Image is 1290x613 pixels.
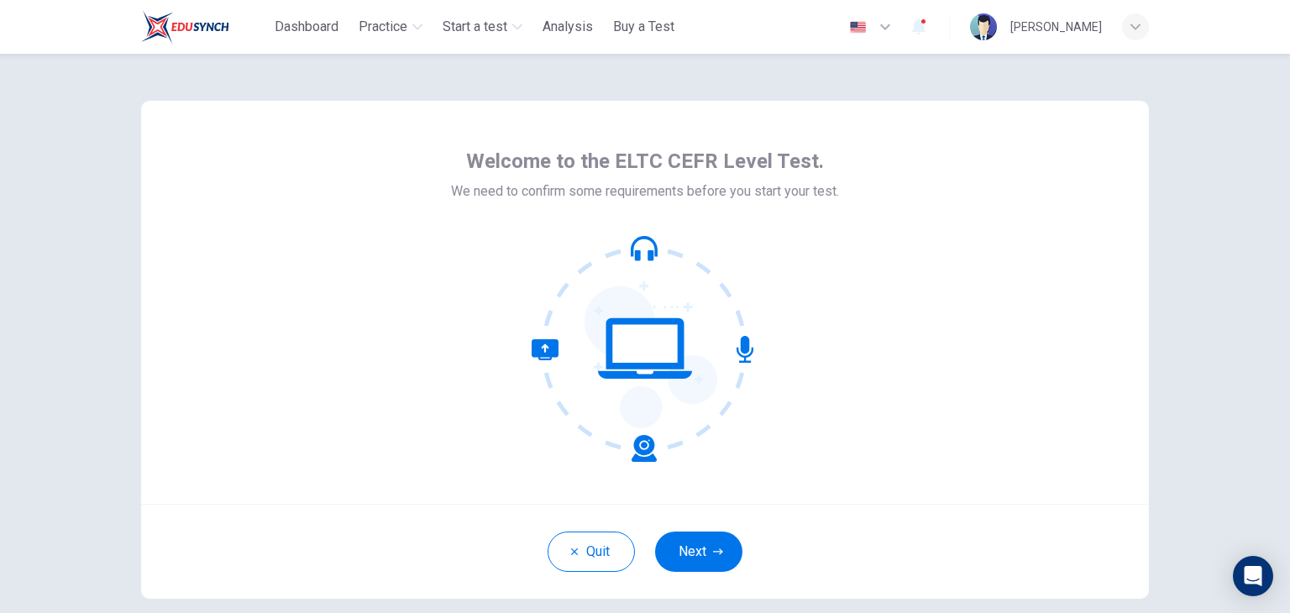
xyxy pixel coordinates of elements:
button: Quit [548,532,635,572]
div: Open Intercom Messenger [1233,556,1273,596]
span: Start a test [443,17,507,37]
button: Next [655,532,742,572]
span: Welcome to the ELTC CEFR Level Test. [466,148,824,175]
img: Profile picture [970,13,997,40]
span: We need to confirm some requirements before you start your test. [451,181,839,202]
button: Dashboard [268,12,345,42]
span: Buy a Test [613,17,674,37]
span: Practice [359,17,407,37]
button: Buy a Test [606,12,681,42]
button: Analysis [536,12,600,42]
button: Practice [352,12,429,42]
div: [PERSON_NAME] [1010,17,1102,37]
span: Analysis [543,17,593,37]
span: Dashboard [275,17,338,37]
img: ELTC logo [141,10,229,44]
img: en [847,21,868,34]
button: Start a test [436,12,529,42]
a: ELTC logo [141,10,268,44]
